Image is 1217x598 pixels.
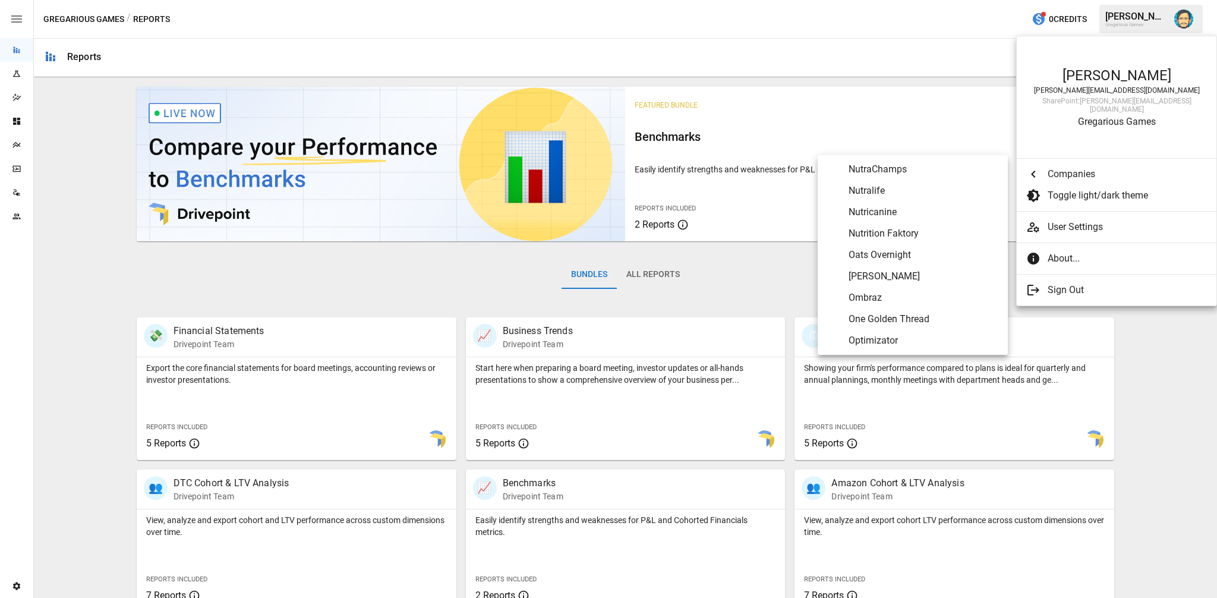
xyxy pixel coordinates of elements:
[849,269,998,284] span: [PERSON_NAME]
[849,205,998,219] span: Nutricanine
[1029,97,1205,114] div: SharePoint: [PERSON_NAME][EMAIL_ADDRESS][DOMAIN_NAME]
[849,184,998,198] span: Nutralife
[1048,167,1197,181] span: Companies
[1029,67,1205,84] div: [PERSON_NAME]
[1048,251,1197,266] span: About...
[1048,283,1197,297] span: Sign Out
[849,226,998,241] span: Nutrition Faktory
[1048,220,1207,234] span: User Settings
[849,312,998,326] span: One Golden Thread
[1029,86,1205,95] div: [PERSON_NAME][EMAIL_ADDRESS][DOMAIN_NAME]
[1029,116,1205,127] div: Gregarious Games
[1048,188,1197,203] span: Toggle light/dark theme
[849,333,998,348] span: Optimizator
[849,291,998,305] span: Ombraz
[849,248,998,262] span: Oats Overnight
[849,162,998,177] span: NutraChamps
